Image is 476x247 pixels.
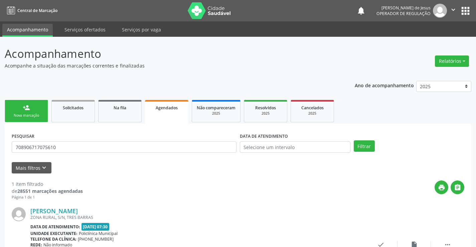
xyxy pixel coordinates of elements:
input: Nome, CNS [12,141,236,153]
input: Selecione um intervalo [240,141,350,153]
span: Resolvidos [255,105,276,111]
b: Telefone da clínica: [30,236,76,242]
div: [PERSON_NAME] de Jesus [376,5,431,11]
b: Data de atendimento: [30,224,80,230]
i: print [438,184,445,191]
div: 2025 [249,111,282,116]
button: print [435,180,448,194]
div: Nova marcação [10,113,43,118]
div: 1 item filtrado [12,180,83,188]
strong: 28551 marcações agendadas [17,188,83,194]
a: Serviços ofertados [60,24,110,35]
img: img [433,4,447,18]
div: person_add [23,104,30,111]
i:  [454,184,461,191]
span: Central de Marcação [17,8,57,13]
a: Acompanhamento [2,24,53,37]
div: 2025 [296,111,329,116]
span: [PHONE_NUMBER] [78,236,114,242]
i: keyboard_arrow_down [40,164,48,171]
div: 2025 [197,111,235,116]
p: Ano de acompanhamento [355,81,414,89]
span: Cancelados [301,105,324,111]
a: Serviços por vaga [117,24,166,35]
a: [PERSON_NAME] [30,207,78,215]
img: img [12,207,26,221]
div: de [12,188,83,195]
button: Relatórios [435,55,469,67]
span: Policlínica Municipal [79,231,118,236]
span: Na fila [114,105,126,111]
button:  [451,180,464,194]
div: Página 1 de 1 [12,195,83,200]
span: Operador de regulação [376,11,431,16]
b: Unidade executante: [30,231,77,236]
button: apps [460,5,471,17]
button: Filtrar [354,140,375,152]
button:  [447,4,460,18]
span: Solicitados [63,105,84,111]
span: Agendados [156,105,178,111]
p: Acompanhe a situação das marcações correntes e finalizadas [5,62,331,69]
div: ZONA RURAL, S/N, TRES BARRAS [30,215,364,220]
label: PESQUISAR [12,131,34,141]
a: Central de Marcação [5,5,57,16]
span: [DATE] 07:30 [82,223,110,231]
p: Acompanhamento [5,45,331,62]
button: Mais filtroskeyboard_arrow_down [12,162,51,174]
button: notifications [356,6,366,15]
i:  [450,6,457,13]
label: DATA DE ATENDIMENTO [240,131,288,141]
span: Não compareceram [197,105,235,111]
